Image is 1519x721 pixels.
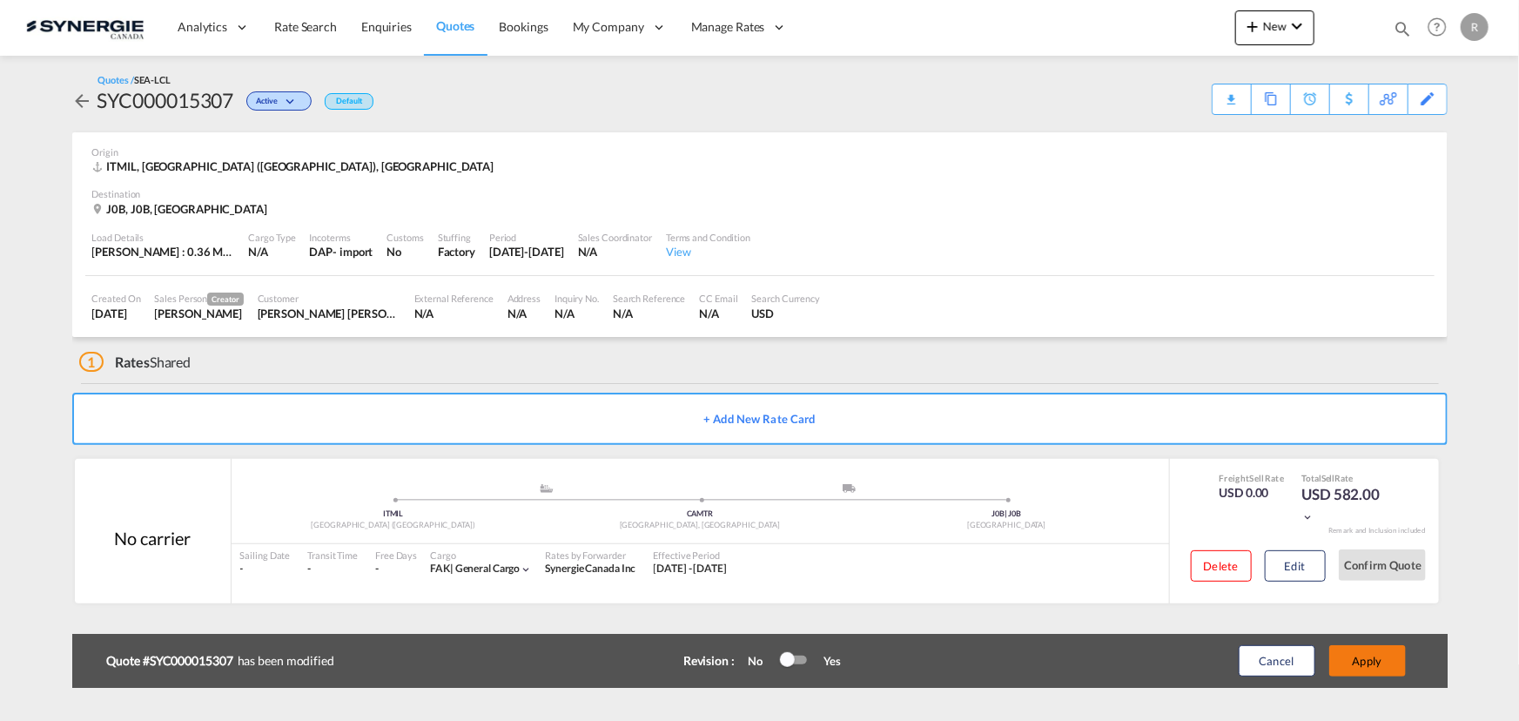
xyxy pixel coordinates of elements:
[97,86,234,114] div: SYC000015307
[545,562,635,575] span: Synergie Canada Inc
[92,145,1428,158] div: Origin
[1339,549,1426,581] button: Confirm Quote
[325,93,373,110] div: Default
[853,520,1159,531] div: [GEOGRAPHIC_DATA]
[545,562,635,576] div: Synergie Canada Inc
[666,244,750,259] div: View
[1220,484,1285,502] div: USD 0.00
[699,306,737,321] div: N/A
[752,292,821,305] div: Search Currency
[613,306,685,321] div: N/A
[991,509,1007,518] span: J0B
[310,244,333,259] div: DAP
[386,231,423,244] div: Customs
[1329,645,1406,677] button: Apply
[1393,19,1412,38] md-icon: icon-magnify
[654,562,728,576] div: 02 Oct 2025 - 30 Oct 2026
[1461,13,1489,41] div: R
[1301,511,1314,523] md-icon: icon-chevron-down
[207,293,243,306] span: Creator
[1220,472,1285,484] div: Freight Rate
[72,91,93,111] md-icon: icon-arrow-left
[578,244,652,259] div: N/A
[79,352,104,372] span: 1
[1422,12,1452,42] span: Help
[240,509,547,520] div: ITMIL
[436,18,474,33] span: Quotes
[72,393,1448,445] button: + Add New Rate Card
[115,354,150,370] span: Rates
[233,86,316,114] div: Change Status Here
[240,520,547,531] div: [GEOGRAPHIC_DATA] ([GEOGRAPHIC_DATA])
[282,98,303,107] md-icon: icon-chevron-down
[430,562,455,575] span: FAK
[178,18,227,36] span: Analytics
[573,18,644,36] span: My Company
[92,187,1428,200] div: Destination
[430,549,532,562] div: Cargo
[683,652,735,670] div: Revision :
[361,19,412,34] span: Enquiries
[547,509,853,520] div: CAMTR
[1315,526,1439,536] div: Remark and Inclusion included
[274,19,337,34] span: Rate Search
[107,648,629,674] div: has been modified
[489,231,564,244] div: Period
[500,19,548,34] span: Bookings
[1242,19,1307,33] span: New
[1005,509,1007,518] span: |
[98,73,171,86] div: Quotes /SEA-LCL
[555,292,599,305] div: Inquiry No.
[666,231,750,244] div: Terms and Condition
[92,244,235,259] div: [PERSON_NAME] : 0.36 MT | Volumetric Wt : 6.60 CBM | Chargeable Wt : 6.60 W/M
[155,292,244,306] div: Sales Person
[92,292,141,305] div: Created On
[333,244,373,259] div: - import
[578,231,652,244] div: Sales Coordinator
[92,158,499,174] div: ITMIL, Milan (Milano), Asia Pacific
[256,96,281,112] span: Active
[92,201,272,217] div: J0B, J0B, Canada
[414,292,494,305] div: External Reference
[114,526,190,550] div: No carrier
[507,292,541,305] div: Address
[26,8,144,47] img: 1f56c880d42311ef80fc7dca854c8e59.png
[1242,16,1263,37] md-icon: icon-plus 400-fg
[307,562,358,576] div: -
[72,86,97,114] div: icon-arrow-left
[545,549,635,562] div: Rates by Forwarder
[249,231,296,244] div: Cargo Type
[375,549,417,562] div: Free Days
[507,306,541,321] div: N/A
[752,306,821,321] div: USD
[438,231,475,244] div: Stuffing
[386,244,423,259] div: No
[1301,484,1388,526] div: USD 582.00
[1239,645,1315,677] button: Cancel
[536,484,557,493] md-icon: assets/icons/custom/ship-fill.svg
[92,306,141,321] div: 7 Oct 2025
[1321,473,1335,483] span: Sell
[843,484,856,493] img: road
[155,306,244,321] div: Rosa Ho
[739,653,780,669] div: No
[258,306,400,321] div: Maria Luisa
[654,562,728,575] span: [DATE] - [DATE]
[1265,550,1326,582] button: Edit
[613,292,685,305] div: Search Reference
[438,244,475,259] div: Factory Stuffing
[107,652,238,670] b: Quote #SYC000015307
[1009,509,1022,518] span: J0B
[107,159,494,173] span: ITMIL, [GEOGRAPHIC_DATA] ([GEOGRAPHIC_DATA]), [GEOGRAPHIC_DATA]
[489,244,564,259] div: 1 Nov 2025
[547,520,853,531] div: [GEOGRAPHIC_DATA], [GEOGRAPHIC_DATA]
[1287,16,1307,37] md-icon: icon-chevron-down
[1191,550,1252,582] button: Delete
[1221,87,1242,100] md-icon: icon-download
[555,306,599,321] div: N/A
[691,18,765,36] span: Manage Rates
[806,653,842,669] div: Yes
[249,244,296,259] div: N/A
[240,549,291,562] div: Sailing Date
